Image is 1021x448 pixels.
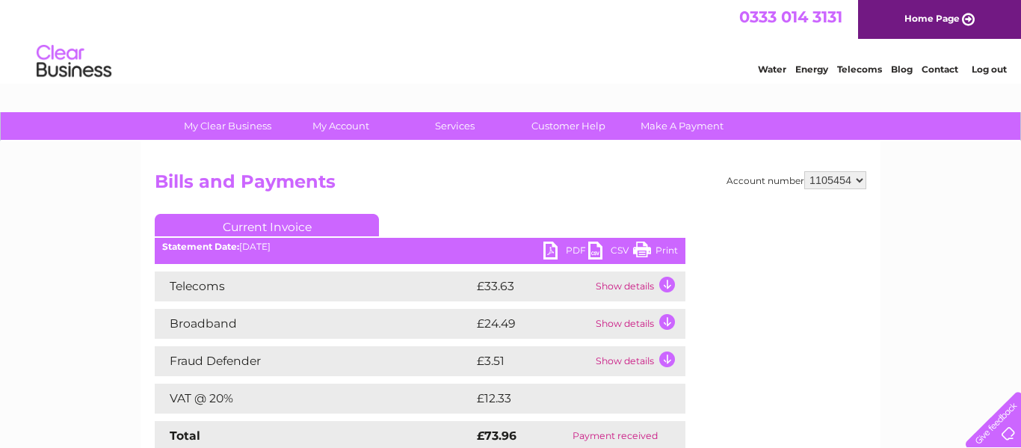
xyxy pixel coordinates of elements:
[739,7,842,26] a: 0333 014 3131
[393,112,516,140] a: Services
[155,309,473,339] td: Broadband
[473,271,592,301] td: £33.63
[473,309,592,339] td: £24.49
[620,112,744,140] a: Make A Payment
[280,112,403,140] a: My Account
[758,64,786,75] a: Water
[592,346,685,376] td: Show details
[891,64,913,75] a: Blog
[727,171,866,189] div: Account number
[155,271,473,301] td: Telecoms
[592,271,685,301] td: Show details
[155,242,685,252] div: [DATE]
[155,384,473,414] td: VAT @ 20%
[633,242,678,263] a: Print
[473,384,653,414] td: £12.33
[543,242,588,263] a: PDF
[155,346,473,376] td: Fraud Defender
[477,429,516,443] strong: £73.96
[592,309,685,339] td: Show details
[588,242,633,263] a: CSV
[795,64,828,75] a: Energy
[158,8,865,73] div: Clear Business is a trading name of Verastar Limited (registered in [GEOGRAPHIC_DATA] No. 3667643...
[922,64,958,75] a: Contact
[507,112,630,140] a: Customer Help
[972,64,1007,75] a: Log out
[36,39,112,85] img: logo.png
[155,171,866,200] h2: Bills and Payments
[155,214,379,236] a: Current Invoice
[170,429,200,443] strong: Total
[837,64,882,75] a: Telecoms
[473,346,592,376] td: £3.51
[166,112,289,140] a: My Clear Business
[162,241,239,252] b: Statement Date:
